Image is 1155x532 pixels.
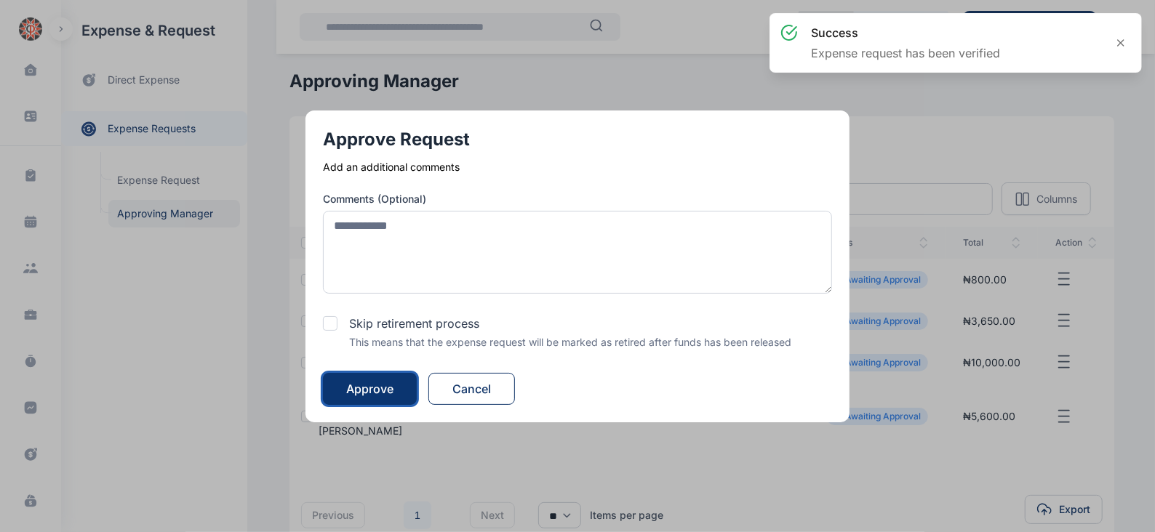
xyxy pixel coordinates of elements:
[323,192,832,206] label: Comments (Optional)
[811,24,1000,41] h3: success
[428,373,515,405] button: Cancel
[323,128,832,151] h1: Approve Request
[349,315,479,332] p: Skip retirement process
[349,335,832,350] div: This means that the expense request will be marked as retired after funds has been released
[346,380,393,398] div: Approve
[323,373,417,405] button: Approve
[811,44,1000,62] p: Expense request has been verified
[323,151,832,174] div: Add an additional comments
